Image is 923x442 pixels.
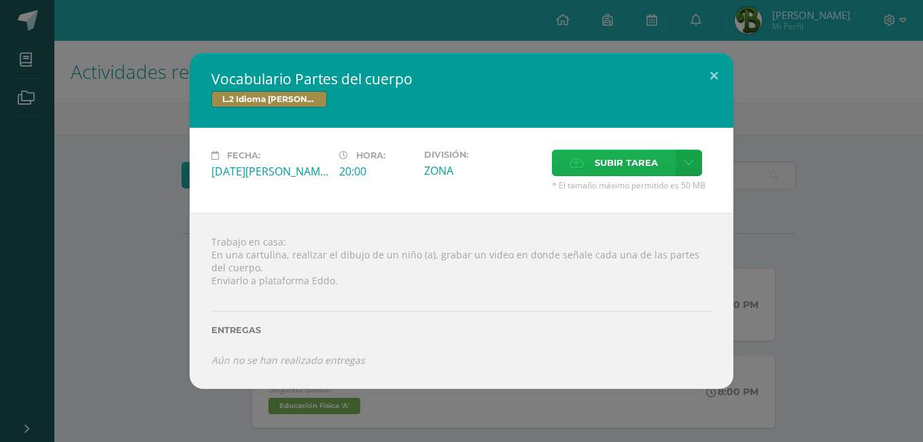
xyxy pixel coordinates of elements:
[695,53,733,99] button: Close (Esc)
[211,325,712,335] label: Entregas
[211,91,327,107] span: L.2 Idioma [PERSON_NAME]
[595,150,658,175] span: Subir tarea
[424,163,541,178] div: ZONA
[190,213,733,389] div: Trabajo en casa: En una cartulina, realizar el dibujo de un niño (a), grabar un video en donde se...
[356,150,385,160] span: Hora:
[211,164,328,179] div: [DATE][PERSON_NAME]
[227,150,260,160] span: Fecha:
[424,150,541,160] label: División:
[211,354,365,367] i: Aún no se han realizado entregas
[211,69,712,88] h2: Vocabulario Partes del cuerpo
[339,164,413,179] div: 20:00
[552,180,712,191] span: * El tamaño máximo permitido es 50 MB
